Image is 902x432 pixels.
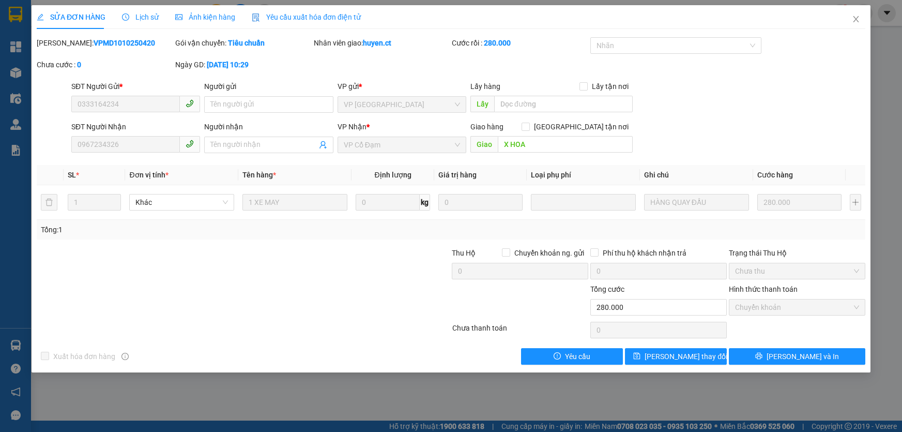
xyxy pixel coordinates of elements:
span: Giá trị hàng [438,171,477,179]
img: icon [252,13,260,22]
span: Yêu cầu xuất hóa đơn điện tử [252,13,361,21]
span: phone [186,140,194,148]
b: VPMD1010250420 [94,39,155,47]
span: picture [175,13,182,21]
button: save[PERSON_NAME] thay đổi [625,348,727,365]
input: VD: Bàn, Ghế [242,194,347,211]
span: user-add [319,141,327,149]
div: Gói vận chuyển: [175,37,312,49]
span: Thu Hộ [452,249,476,257]
span: SL [68,171,76,179]
span: close [852,15,860,23]
input: Ghi Chú [644,194,749,211]
span: Chưa thu [735,263,859,279]
span: Tên hàng [242,171,276,179]
span: info-circle [121,353,129,360]
div: Chưa thanh toán [451,322,590,340]
span: SỬA ĐƠN HÀNG [37,13,105,21]
span: [PERSON_NAME] và In [767,351,839,362]
span: Lịch sử [122,13,159,21]
span: Tổng cước [590,285,624,293]
span: Lấy tận nơi [588,81,633,92]
div: VP gửi [338,81,466,92]
b: huyen.ct [363,39,391,47]
span: printer [755,352,762,361]
button: delete [41,194,57,211]
span: edit [37,13,44,21]
span: Yêu cầu [565,351,590,362]
span: Lấy [470,96,494,112]
span: Lấy hàng [470,82,500,91]
label: Hình thức thanh toán [729,285,798,293]
span: Phí thu hộ khách nhận trả [599,247,691,259]
span: [GEOGRAPHIC_DATA] tận nơi [530,121,633,132]
input: Dọc đường [494,96,633,112]
span: Chuyển khoản ng. gửi [510,247,588,259]
div: Người gửi [204,81,333,92]
th: Loại phụ phí [527,165,640,185]
span: Chuyển khoản [735,300,859,315]
span: Xuất hóa đơn hàng [49,351,119,362]
button: exclamation-circleYêu cầu [521,348,623,365]
span: save [633,352,640,361]
div: Tổng: 1 [41,224,348,235]
span: Định lượng [374,171,411,179]
div: [PERSON_NAME]: [37,37,173,49]
span: VP Cổ Đạm [344,137,460,153]
span: Cước hàng [757,171,793,179]
span: phone [186,99,194,108]
span: Giao hàng [470,123,503,131]
div: Nhân viên giao: [314,37,450,49]
b: 280.000 [484,39,511,47]
span: exclamation-circle [554,352,561,361]
div: Ngày GD: [175,59,312,70]
div: SĐT Người Nhận [71,121,200,132]
button: Close [842,5,870,34]
b: 0 [77,61,81,69]
div: Trạng thái Thu Hộ [729,247,865,259]
input: 0 [438,194,523,211]
span: clock-circle [122,13,129,21]
b: Tiêu chuẩn [228,39,265,47]
span: Giao [470,136,498,153]
input: Dọc đường [498,136,633,153]
button: printer[PERSON_NAME] và In [729,348,865,365]
th: Ghi chú [640,165,753,185]
span: VP Mỹ Đình [344,97,460,112]
b: [DATE] 10:29 [207,61,249,69]
div: Người nhận [204,121,333,132]
button: plus [850,194,861,211]
span: VP Nhận [338,123,366,131]
div: Chưa cước : [37,59,173,70]
div: Cước rồi : [452,37,588,49]
input: 0 [757,194,842,211]
span: [PERSON_NAME] thay đổi [645,351,727,362]
div: SĐT Người Gửi [71,81,200,92]
span: kg [420,194,430,211]
span: Đơn vị tính [129,171,168,179]
span: Khác [135,195,228,210]
span: Ảnh kiện hàng [175,13,235,21]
